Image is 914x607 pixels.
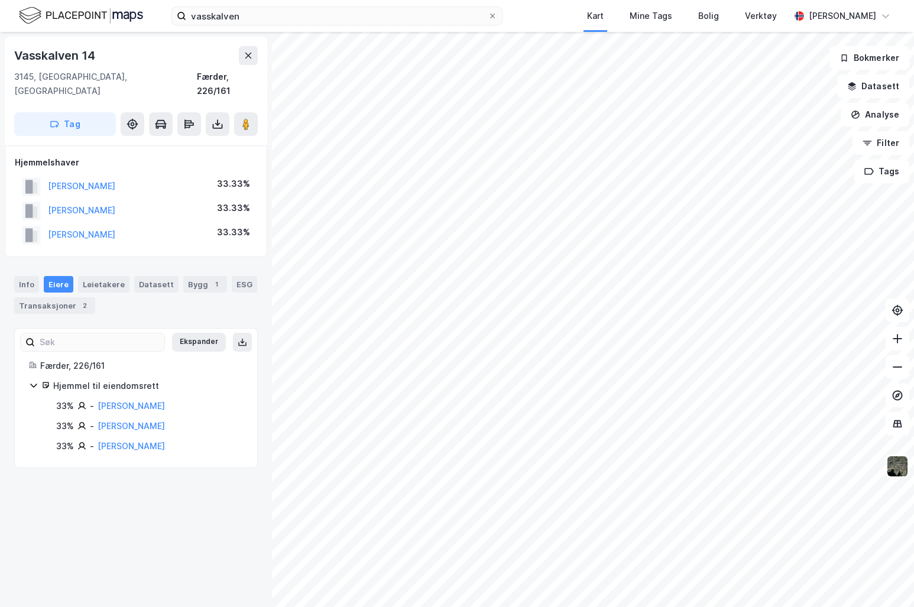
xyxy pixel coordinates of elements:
div: Bygg [183,276,227,293]
button: Datasett [837,74,909,98]
input: Søk [35,333,164,351]
div: - [90,419,94,433]
button: Filter [853,131,909,155]
div: Verktøy [745,9,777,23]
div: - [90,439,94,453]
div: 33% [56,439,74,453]
div: Vasskalven 14 [14,46,97,65]
div: Kart [587,9,604,23]
div: 1 [210,278,222,290]
div: Mine Tags [630,9,672,23]
div: Færder, 226/161 [40,359,243,373]
div: 33.33% [217,177,250,191]
button: Ekspander [172,333,226,352]
input: Søk på adresse, matrikkel, gårdeiere, leietakere eller personer [186,7,488,25]
div: 3145, [GEOGRAPHIC_DATA], [GEOGRAPHIC_DATA] [14,70,197,98]
div: 33% [56,419,74,433]
a: [PERSON_NAME] [98,441,165,451]
div: Transaksjoner [14,297,95,314]
div: Hjemmelshaver [15,155,257,170]
div: 33.33% [217,225,250,239]
div: Bolig [698,9,719,23]
a: [PERSON_NAME] [98,401,165,411]
button: Tags [854,160,909,183]
div: Info [14,276,39,293]
div: 33% [56,399,74,413]
div: Kontrollprogram for chat [855,550,914,607]
div: Færder, 226/161 [197,70,258,98]
img: logo.f888ab2527a4732fd821a326f86c7f29.svg [19,5,143,26]
div: Eiere [44,276,73,293]
div: Hjemmel til eiendomsrett [53,379,243,393]
div: - [90,399,94,413]
button: Bokmerker [829,46,909,70]
div: Leietakere [78,276,129,293]
div: [PERSON_NAME] [809,9,876,23]
div: 2 [79,300,90,311]
iframe: Chat Widget [855,550,914,607]
img: 9k= [886,455,909,478]
button: Tag [14,112,116,136]
div: 33.33% [217,201,250,215]
a: [PERSON_NAME] [98,421,165,431]
button: Analyse [841,103,909,126]
div: ESG [232,276,257,293]
div: Datasett [134,276,179,293]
